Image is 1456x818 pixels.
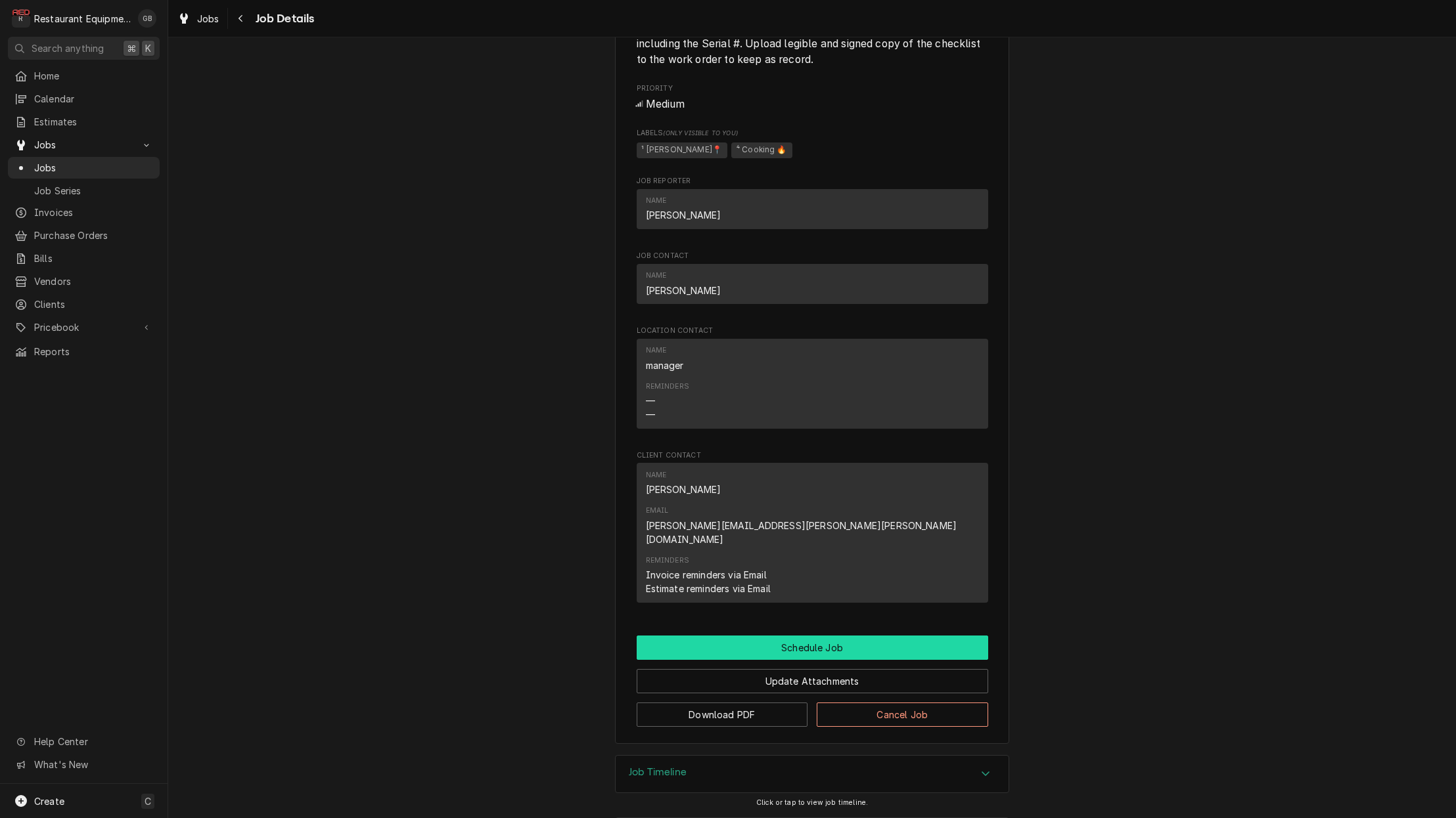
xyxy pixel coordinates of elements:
[172,8,225,30] a: Jobs
[646,345,684,372] div: Name
[637,339,988,429] div: Contact
[8,248,160,269] a: Bills
[637,97,988,112] span: Priority
[34,297,153,311] span: Clients
[637,264,988,310] div: Job Contact List
[34,184,153,198] span: Job Series
[817,702,988,727] button: Cancel Job
[637,450,988,608] div: Client Contact
[637,635,988,660] div: Button Group Row
[637,128,988,139] span: Labels
[138,9,156,28] div: GB
[731,142,792,158] span: ⁴ Cooking 🔥
[637,463,988,602] div: Contact
[646,345,667,356] div: Name
[8,341,160,362] a: Reports
[637,189,988,235] div: Job Reporter List
[32,41,104,55] span: Search anything
[637,635,988,660] button: Schedule Job
[8,293,160,315] a: Clients
[637,450,988,461] span: Client Contact
[34,228,153,242] span: Purchase Orders
[637,635,988,727] div: Button Group
[615,755,1009,793] div: Job Timeline
[12,9,30,28] div: Restaurant Equipment Diagnostics's Avatar
[8,225,160,246] a: Purchase Orders
[138,9,156,28] div: Gary Beaver's Avatar
[637,176,988,235] div: Job Reporter
[637,251,988,310] div: Job Contact
[8,316,160,338] a: Go to Pricebook
[646,555,689,566] div: Reminders
[34,274,153,288] span: Vendors
[646,568,767,582] div: Invoice reminders via Email
[646,520,957,545] a: [PERSON_NAME][EMAIL_ADDRESS][PERSON_NAME][PERSON_NAME][DOMAIN_NAME]
[145,794,151,808] span: C
[637,142,728,158] span: ¹ [PERSON_NAME]📍
[616,756,1009,792] button: Accordion Details Expand Trigger
[8,180,160,202] a: Job Series
[34,205,153,219] span: Invoices
[646,470,667,481] div: Name
[646,483,721,496] div: [PERSON_NAME]
[8,202,160,223] a: Invoices
[197,12,219,26] span: Jobs
[8,37,160,60] button: Search anything⌘K
[637,83,988,112] div: Priority
[637,339,988,435] div: Location Contact List
[637,83,988,94] span: Priority
[646,394,655,408] div: —
[637,326,988,336] span: Location Contact
[756,798,868,807] span: Click or tap to view job timeline.
[646,408,655,421] div: —
[646,582,771,595] div: Estimate reminders via Email
[8,157,160,179] a: Jobs
[34,796,64,807] span: Create
[616,756,1009,792] div: Accordion Header
[637,176,988,186] span: Job Reporter
[637,264,988,304] div: Contact
[34,758,152,771] span: What's New
[231,8,252,29] button: Navigate back
[8,134,160,156] a: Go to Jobs
[34,251,153,265] span: Bills
[646,284,721,297] div: [PERSON_NAME]
[8,731,160,752] a: Go to Help Center
[637,463,988,608] div: Client Contact List
[12,9,30,28] div: R
[646,506,979,546] div: Email
[646,506,669,516] div: Email
[34,92,153,106] span: Calendar
[637,669,988,693] button: Update Attachments
[34,735,152,748] span: Help Center
[34,161,153,175] span: Jobs
[629,766,687,779] h3: Job Timeline
[34,320,133,334] span: Pricebook
[637,97,988,112] div: Medium
[646,358,684,372] div: manager
[637,128,988,160] div: [object Object]
[8,65,160,87] a: Home
[8,88,160,110] a: Calendar
[637,660,988,693] div: Button Group Row
[646,196,721,222] div: Name
[8,754,160,775] a: Go to What's New
[637,693,988,727] div: Button Group Row
[127,41,136,55] span: ⌘
[646,555,771,595] div: Reminders
[8,270,160,292] a: Vendors
[34,345,153,358] span: Reports
[34,115,153,129] span: Estimates
[646,196,667,206] div: Name
[34,138,133,152] span: Jobs
[646,270,667,281] div: Name
[34,69,153,83] span: Home
[663,129,737,137] span: (Only Visible to You)
[646,270,721,297] div: Name
[646,208,721,222] div: [PERSON_NAME]
[637,189,988,229] div: Contact
[646,381,689,392] div: Reminders
[145,41,151,55] span: K
[34,12,131,26] div: Restaurant Equipment Diagnostics
[637,251,988,261] span: Job Contact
